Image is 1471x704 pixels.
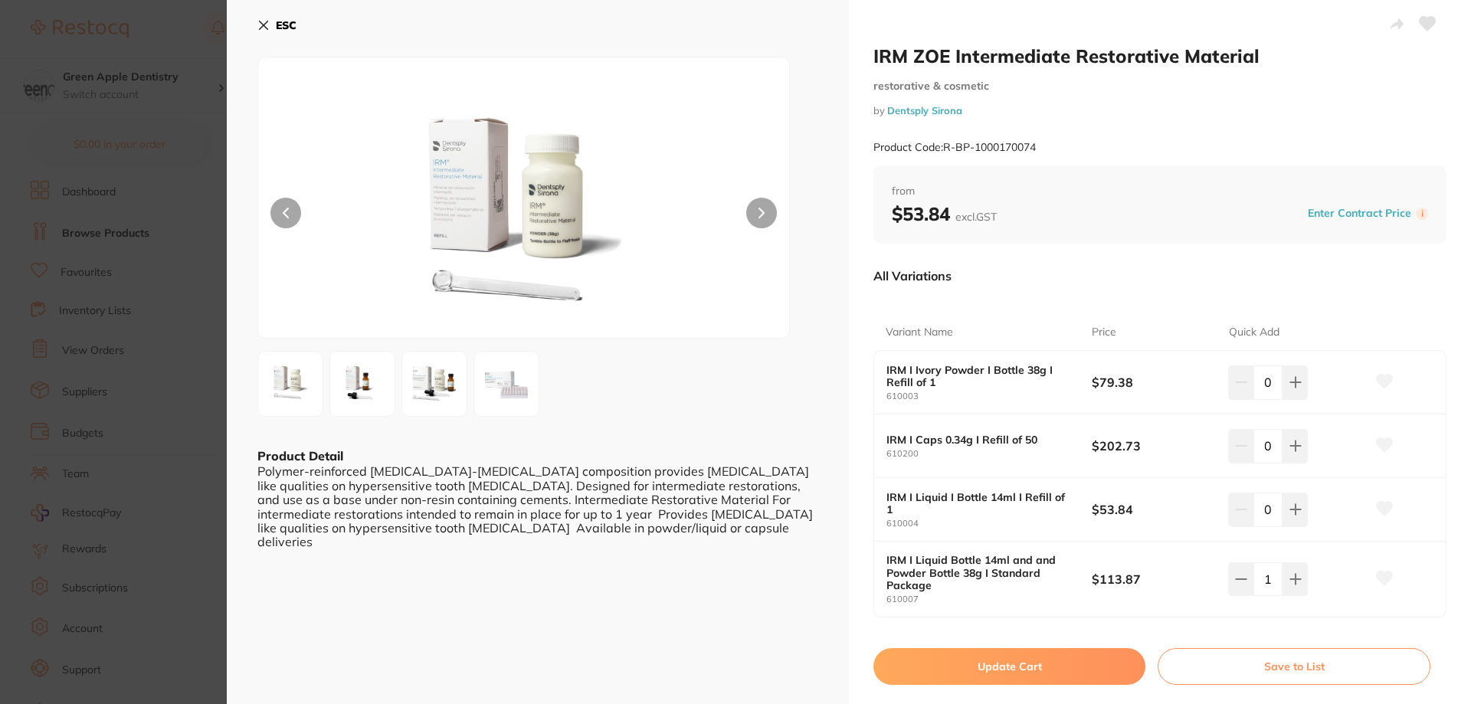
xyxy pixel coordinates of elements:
[1158,648,1430,685] button: Save to List
[257,12,296,38] button: ESC
[886,325,953,340] p: Variant Name
[955,210,997,224] span: excl. GST
[479,356,534,411] img: LnBuZw
[1416,208,1428,220] label: i
[886,449,1092,459] small: 610200
[886,391,1092,401] small: 610003
[892,184,1428,199] span: from
[1303,206,1416,221] button: Enter Contract Price
[1092,374,1215,391] b: $79.38
[892,202,997,225] b: $53.84
[257,464,818,548] div: Polymer-reinforced [MEDICAL_DATA]-[MEDICAL_DATA] composition provides [MEDICAL_DATA] like qualiti...
[886,554,1071,591] b: IRM I Liquid Bottle 14ml and and Powder Bottle 38g I Standard Package
[873,105,1446,116] small: by
[1092,325,1116,340] p: Price
[276,18,296,32] b: ESC
[873,141,1036,154] small: Product Code: R-BP-1000170074
[887,104,962,116] a: Dentsply Sirona
[1092,571,1215,588] b: $113.87
[365,96,683,338] img: cGc
[886,434,1071,446] b: IRM I Caps 0.34g I Refill of 50
[257,448,343,463] b: Product Detail
[873,268,952,283] p: All Variations
[263,356,318,411] img: cGc
[873,44,1446,67] h2: IRM ZOE Intermediate Restorative Material
[1229,325,1279,340] p: Quick Add
[886,594,1092,604] small: 610007
[1092,501,1215,518] b: $53.84
[886,364,1071,388] b: IRM I Ivory Powder I Bottle 38g I Refill of 1
[886,519,1092,529] small: 610004
[873,648,1145,685] button: Update Cart
[335,356,390,411] img: bmc
[1092,437,1215,454] b: $202.73
[407,356,462,411] img: cGc
[873,80,1446,93] small: restorative & cosmetic
[886,491,1071,516] b: IRM I Liquid I Bottle 14ml I Refill of 1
